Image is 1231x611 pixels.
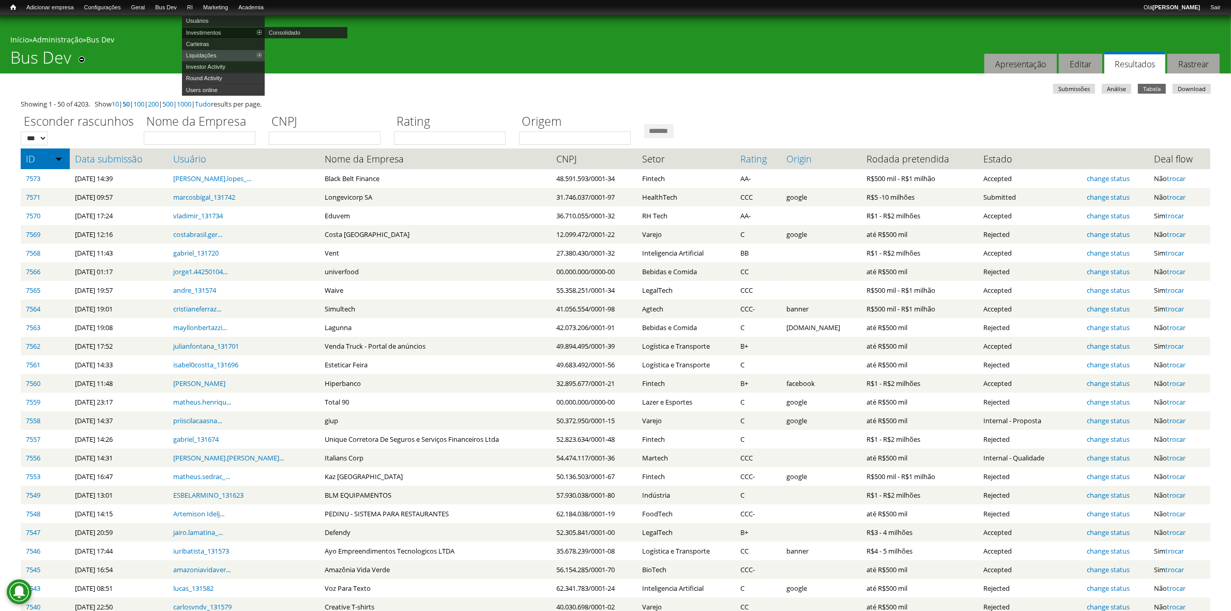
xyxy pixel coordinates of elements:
[144,113,262,131] label: Nome da Empresa
[173,248,219,258] a: gabriel_131720
[786,154,856,164] a: Origin
[320,355,551,374] td: Esteticar Feira
[26,230,40,239] a: 7569
[26,397,40,407] a: 7559
[26,360,40,369] a: 7561
[978,393,1082,411] td: Rejected
[26,174,40,183] a: 7573
[637,281,735,300] td: LegalTech
[735,244,781,262] td: BB
[551,411,637,430] td: 50.372.950/0001-15
[781,467,861,486] td: google
[861,148,978,169] th: Rodada pretendida
[861,300,978,318] td: R$500 mil - R$1 milhão
[320,393,551,411] td: Total 90
[1087,192,1130,202] a: change status
[26,490,40,500] a: 7549
[984,54,1057,74] a: Apresentação
[70,467,168,486] td: [DATE] 16:47
[173,528,223,537] a: jairo.lamatina_...
[1149,169,1210,188] td: Não
[1167,379,1186,388] a: trocar
[173,453,284,463] a: [PERSON_NAME].[PERSON_NAME]...
[781,318,861,337] td: [DOMAIN_NAME]
[195,99,211,109] a: Tudo
[861,262,978,281] td: até R$500 mil
[150,3,182,13] a: Bus Dev
[320,411,551,430] td: giup
[978,262,1082,281] td: Rejected
[551,300,637,318] td: 41.056.554/0001-98
[1152,4,1200,10] strong: [PERSON_NAME]
[861,206,978,225] td: R$1 - R$2 milhões
[320,148,551,169] th: Nome da Empresa
[735,262,781,281] td: CC
[320,467,551,486] td: Kaz [GEOGRAPHIC_DATA]
[320,225,551,244] td: Costa [GEOGRAPHIC_DATA]
[26,192,40,202] a: 7571
[637,169,735,188] td: Fintech
[1102,84,1131,94] a: Análise
[551,244,637,262] td: 27.380.430/0001-32
[1205,3,1226,13] a: Sair
[5,3,21,12] a: Início
[1149,318,1210,337] td: Não
[70,169,168,188] td: [DATE] 14:39
[551,318,637,337] td: 42.073.206/0001-91
[55,155,62,162] img: ordem crescente
[173,509,224,518] a: Artemison Idelj...
[86,35,114,44] a: Bus Dev
[1149,225,1210,244] td: Não
[978,449,1082,467] td: Internal - Qualidade
[1053,84,1095,94] a: Submissões
[33,35,83,44] a: Administração
[1167,267,1186,276] a: trocar
[1149,244,1210,262] td: Sim
[1149,374,1210,393] td: Não
[1167,490,1186,500] a: trocar
[1165,248,1184,258] a: trocar
[177,99,191,109] a: 1000
[1165,546,1184,556] a: trocar
[551,206,637,225] td: 36.710.055/0001-32
[26,286,40,295] a: 7565
[978,430,1082,449] td: Rejected
[978,148,1082,169] th: Estado
[551,337,637,355] td: 49.894.495/0001-39
[1087,360,1130,369] a: change status
[1149,579,1210,598] td: Não
[861,467,978,486] td: R$500 mil - R$1 milhão
[1149,542,1210,560] td: Sim
[173,416,222,425] a: priiscilacaasna...
[320,262,551,281] td: univerfood
[1149,523,1210,542] td: Não
[861,337,978,355] td: até R$500 mil
[861,244,978,262] td: R$1 - R$2 milhões
[1167,174,1186,183] a: trocar
[26,528,40,537] a: 7547
[735,430,781,449] td: C
[1167,584,1186,593] a: trocar
[637,355,735,374] td: Logística e Transporte
[551,486,637,504] td: 57.930.038/0001-80
[10,35,29,44] a: Início
[173,397,231,407] a: matheus.henriqu...
[735,337,781,355] td: B+
[320,300,551,318] td: Simultech
[269,113,387,131] label: CNPJ
[1087,490,1130,500] a: change status
[978,206,1082,225] td: Accepted
[735,467,781,486] td: CCC-
[26,435,40,444] a: 7557
[861,449,978,467] td: até R$500 mil
[70,318,168,337] td: [DATE] 19:08
[173,211,223,220] a: vladimir_131734
[10,48,71,73] h1: Bus Dev
[1104,52,1165,74] a: Resultados
[637,188,735,206] td: HealthTech
[735,188,781,206] td: CCC
[1149,281,1210,300] td: Sim
[551,430,637,449] td: 52.823.634/0001-48
[173,267,227,276] a: jorge1.44250104...
[70,374,168,393] td: [DATE] 11:48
